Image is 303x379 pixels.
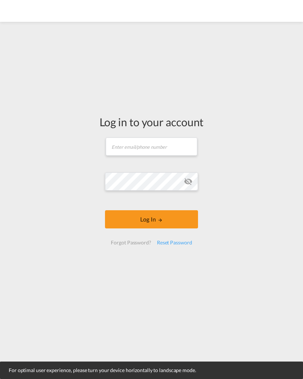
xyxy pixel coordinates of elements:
[106,137,197,156] input: Enter email/phone number
[100,114,204,129] div: Log in to your account
[7,367,296,374] span: For optimal user experience, please turn your device horizontally to landscape mode.
[184,177,193,186] md-icon: icon-eye-off
[108,236,154,249] div: Forgot Password?
[154,236,195,249] div: Reset Password
[105,210,198,228] button: LOGIN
